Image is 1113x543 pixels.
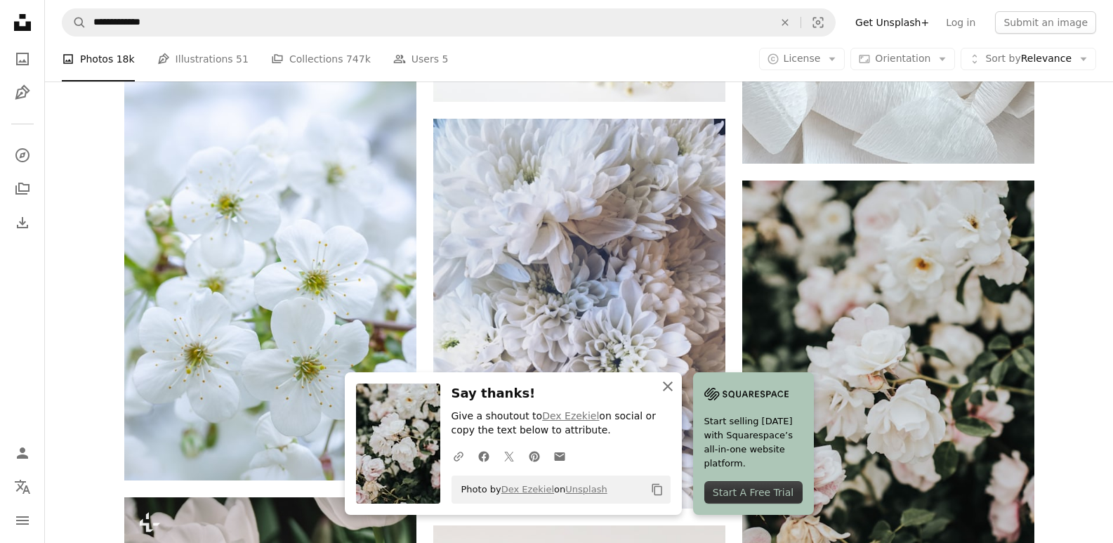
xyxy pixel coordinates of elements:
[501,484,554,495] a: Dex Ezekiel
[157,37,249,81] a: Illustrations 51
[433,307,725,320] a: white petaled flower
[784,53,821,64] span: License
[704,481,803,504] div: Start A Free Trial
[236,51,249,67] span: 51
[937,11,984,34] a: Log in
[346,51,371,67] span: 747k
[442,51,448,67] span: 5
[452,410,671,438] p: Give a shoutout to on social or copy the text below to attribute.
[770,9,801,36] button: Clear
[452,384,671,404] h3: Say thanks!
[62,8,836,37] form: Find visuals sitewide
[393,37,449,81] a: Users 5
[471,442,496,470] a: Share on Facebook
[8,141,37,169] a: Explore
[8,209,37,237] a: Download History
[742,393,1034,405] a: white petal flowers blooming during daytime
[8,175,37,203] a: Collections
[759,48,845,70] button: License
[8,473,37,501] button: Language
[124,43,416,480] img: blooming white cherry blossoms
[542,410,599,421] a: Dex Ezekiel
[850,48,955,70] button: Orientation
[124,255,416,268] a: blooming white cherry blossoms
[645,478,669,502] button: Copy to clipboard
[547,442,572,470] a: Share over email
[8,506,37,535] button: Menu
[961,48,1096,70] button: Sort byRelevance
[433,119,725,509] img: white petaled flower
[704,384,789,405] img: file-1705255347840-230a6ab5bca9image
[565,484,607,495] a: Unsplash
[985,52,1072,66] span: Relevance
[801,9,835,36] button: Visual search
[522,442,547,470] a: Share on Pinterest
[704,414,803,471] span: Start selling [DATE] with Squarespace’s all-in-one website platform.
[454,478,607,501] span: Photo by on
[875,53,930,64] span: Orientation
[62,9,86,36] button: Search Unsplash
[995,11,1096,34] button: Submit an image
[985,53,1020,64] span: Sort by
[8,79,37,107] a: Illustrations
[847,11,937,34] a: Get Unsplash+
[8,45,37,73] a: Photos
[8,8,37,39] a: Home — Unsplash
[693,372,814,515] a: Start selling [DATE] with Squarespace’s all-in-one website platform.Start A Free Trial
[496,442,522,470] a: Share on Twitter
[8,439,37,467] a: Log in / Sign up
[271,37,371,81] a: Collections 747k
